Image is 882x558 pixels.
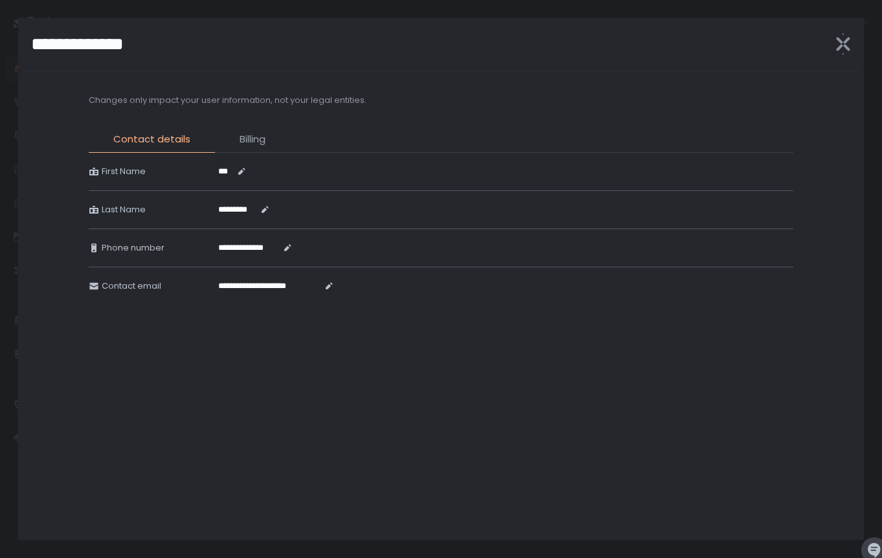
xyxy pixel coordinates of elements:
[102,280,161,292] span: Contact email
[102,166,146,177] span: First Name
[102,242,164,254] span: Phone number
[240,132,266,147] span: Billing
[102,204,146,216] span: Last Name
[89,95,367,106] h2: Changes only impact your user information, not your legal entities.
[113,132,190,147] span: Contact details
